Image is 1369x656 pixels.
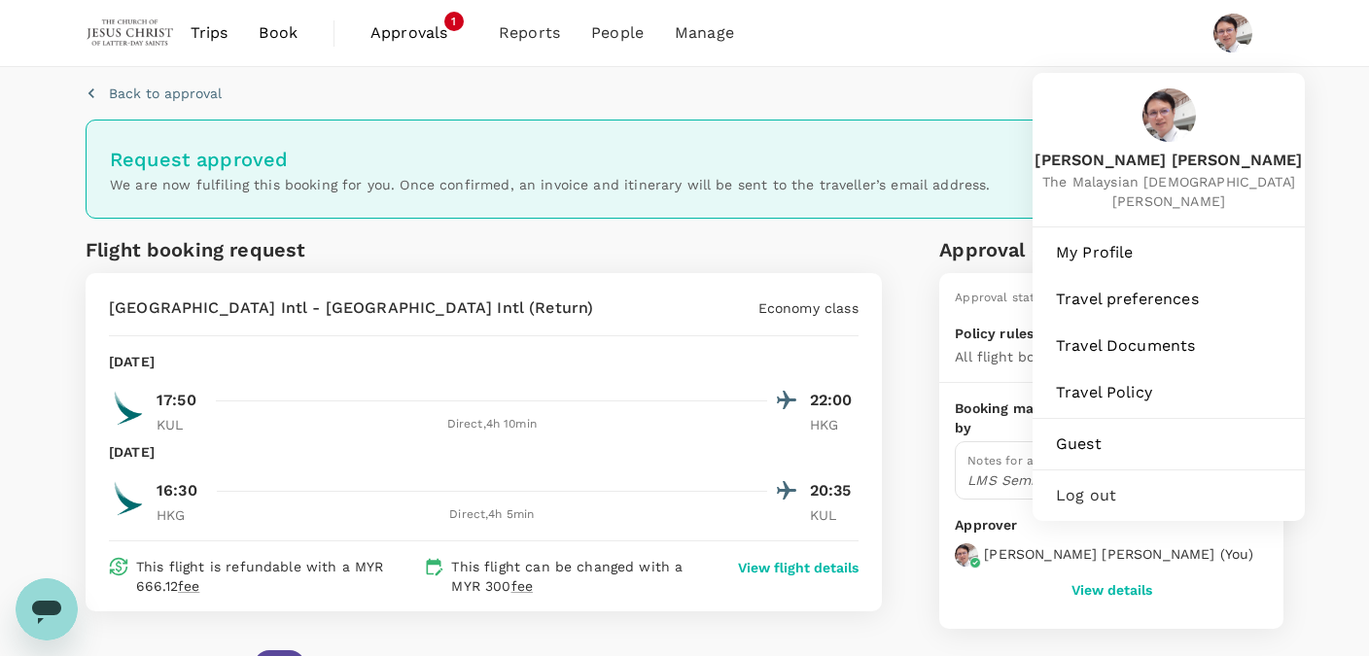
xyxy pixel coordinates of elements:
a: Travel Policy [1040,371,1297,414]
p: Policy rules exceeded [955,324,1103,343]
span: Trips [191,21,228,45]
p: HKG [810,415,859,434]
span: Reports [499,21,560,45]
button: View flight details [738,558,859,577]
span: Log out [1056,484,1281,507]
p: KUL [810,505,859,525]
span: Travel Documents [1056,334,1281,358]
p: 16:30 [157,479,197,502]
a: Travel preferences [1040,278,1297,321]
div: Direct , 4h 10min [217,415,767,434]
span: 1 [444,12,464,31]
img: CX [109,479,148,518]
span: fee [178,578,199,594]
p: 22:00 [810,389,859,412]
span: Manage [675,21,734,45]
p: All flight bookings require approval [955,347,1195,366]
img: Wai Hung Yong [1213,14,1252,52]
p: Economy class [758,298,859,318]
p: Back to approval [109,84,222,103]
span: The Malaysian [DEMOGRAPHIC_DATA][PERSON_NAME] [1033,172,1305,211]
img: Wai Hung Yong [1142,88,1196,142]
div: Direct , 4h 5min [217,505,767,525]
button: View details [1071,582,1152,598]
a: My Profile [1040,231,1297,274]
img: The Malaysian Church of Jesus Christ of Latter-day Saints [86,12,175,54]
span: Travel preferences [1056,288,1281,311]
a: Guest [1040,423,1297,466]
div: Log out [1040,474,1297,517]
span: My Profile [1056,241,1281,264]
div: Approval status [955,289,1047,308]
h6: Approval details [939,234,1283,265]
span: fee [511,578,533,594]
p: LMS Seminar 2025 [967,470,1255,490]
span: Notes for approval [967,454,1078,467]
span: Approvals [370,21,468,45]
span: Guest [1056,432,1281,456]
p: HKG [157,505,205,525]
button: Back to approval [86,84,222,103]
p: Booking made by [955,398,1062,437]
span: [PERSON_NAME] [PERSON_NAME] [1033,150,1305,172]
a: Travel Documents [1040,325,1297,367]
p: [PERSON_NAME] [PERSON_NAME] ( You ) [984,544,1253,564]
p: [GEOGRAPHIC_DATA] Intl - [GEOGRAPHIC_DATA] Intl (Return) [109,296,593,320]
p: [DATE] [109,442,155,462]
span: People [591,21,644,45]
p: Approver [955,515,1268,535]
img: CX [109,389,148,428]
img: avatar-667510f0bc44c.jpeg [955,543,978,567]
iframe: Button to launch messaging window [16,578,78,640]
p: 17:50 [157,389,196,412]
p: This flight can be changed with a MYR 300 [451,557,700,596]
p: We are now fulfiling this booking for you. Once confirmed, an invoice and itinerary will be sent ... [110,175,1259,194]
p: 20:35 [810,479,859,502]
span: Travel Policy [1056,381,1281,404]
h6: Request approved [110,144,1259,175]
p: [DATE] [109,352,155,371]
p: This flight is refundable with a MYR 666.12 [136,557,416,596]
h6: Flight booking request [86,234,479,265]
p: KUL [157,415,205,434]
span: Book [259,21,298,45]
